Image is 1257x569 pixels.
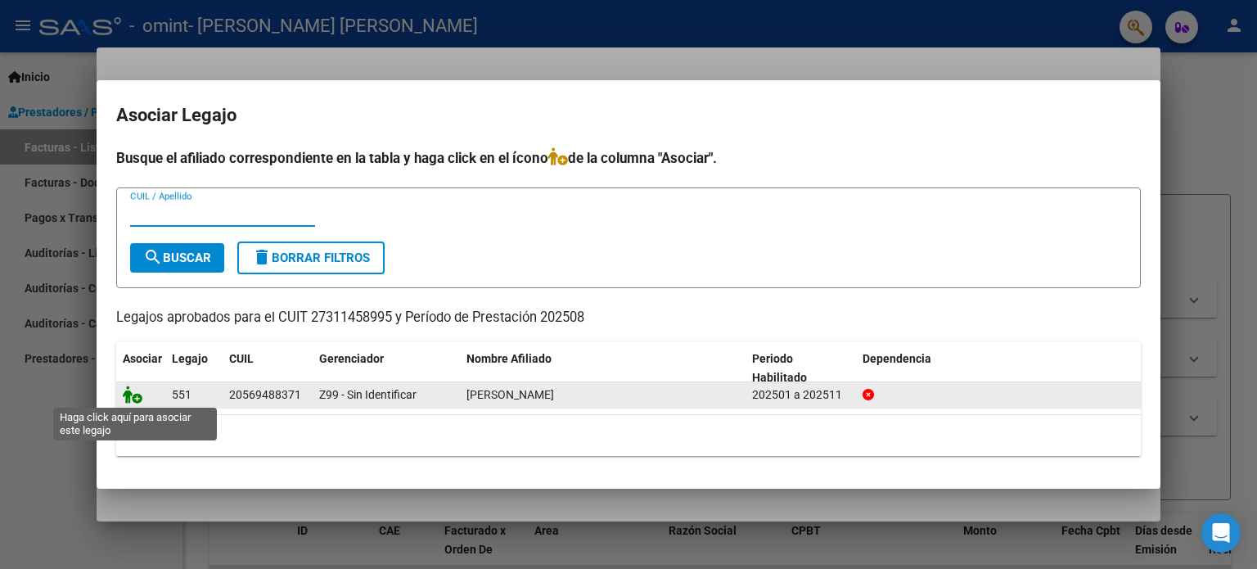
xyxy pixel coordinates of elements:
datatable-header-cell: Dependencia [856,341,1142,395]
datatable-header-cell: Gerenciador [313,341,460,395]
mat-icon: delete [252,247,272,267]
span: Buscar [143,251,211,265]
span: RIOS BENJAMIN [466,388,554,401]
span: Z99 - Sin Identificar [319,388,417,401]
datatable-header-cell: Asociar [116,341,165,395]
h4: Busque el afiliado correspondiente en la tabla y haga click en el ícono de la columna "Asociar". [116,147,1141,169]
div: 1 registros [116,415,1141,456]
span: Nombre Afiliado [466,352,552,365]
datatable-header-cell: Nombre Afiliado [460,341,746,395]
span: Borrar Filtros [252,251,370,265]
span: Gerenciador [319,352,384,365]
span: Asociar [123,352,162,365]
datatable-header-cell: Periodo Habilitado [746,341,856,395]
div: 20569488371 [229,386,301,404]
datatable-header-cell: Legajo [165,341,223,395]
datatable-header-cell: CUIL [223,341,313,395]
span: Legajo [172,352,208,365]
span: Dependencia [863,352,931,365]
button: Buscar [130,243,224,273]
div: 202501 a 202511 [752,386,849,404]
h2: Asociar Legajo [116,100,1141,131]
p: Legajos aprobados para el CUIT 27311458995 y Período de Prestación 202508 [116,308,1141,328]
span: CUIL [229,352,254,365]
mat-icon: search [143,247,163,267]
span: Periodo Habilitado [752,352,807,384]
button: Borrar Filtros [237,242,385,274]
span: 551 [172,388,191,401]
div: Open Intercom Messenger [1201,513,1241,553]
